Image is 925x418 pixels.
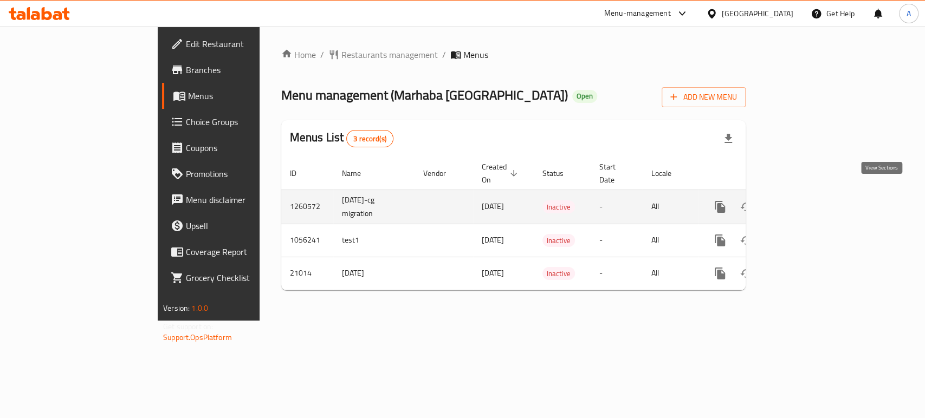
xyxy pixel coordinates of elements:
div: Open [572,90,597,103]
a: Branches [162,57,312,83]
td: All [643,224,698,257]
span: Coupons [186,141,303,154]
span: Status [542,167,578,180]
span: Grocery Checklist [186,271,303,284]
span: Menus [188,89,303,102]
a: Menus [162,83,312,109]
button: more [707,260,733,286]
div: Inactive [542,267,575,280]
span: ID [290,167,311,180]
a: Restaurants management [328,48,438,61]
span: Locale [651,167,685,180]
a: Support.OpsPlatform [163,330,232,344]
a: Grocery Checklist [162,265,312,291]
span: Version: [163,301,190,315]
td: test1 [333,224,415,257]
button: more [707,227,733,253]
a: Choice Groups [162,109,312,135]
span: [DATE] [482,266,504,280]
span: 1.0.0 [191,301,208,315]
td: - [591,224,643,257]
span: Open [572,92,597,101]
td: - [591,190,643,224]
span: Menus [463,48,488,61]
th: Actions [698,157,820,190]
div: [GEOGRAPHIC_DATA] [722,8,793,19]
span: Upsell [186,219,303,232]
a: Edit Restaurant [162,31,312,57]
li: / [320,48,324,61]
span: Created On [482,160,521,186]
span: Choice Groups [186,115,303,128]
span: 3 record(s) [347,134,393,144]
td: All [643,257,698,290]
div: Total records count [346,130,393,147]
button: Change Status [733,260,759,286]
span: Inactive [542,234,575,247]
button: Change Status [733,194,759,220]
td: [DATE]-cg migration [333,190,415,224]
button: Add New Menu [662,87,746,107]
span: A [907,8,911,19]
span: Start Date [599,160,630,186]
span: [DATE] [482,233,504,247]
span: Add New Menu [670,90,737,104]
span: Menu management ( Marhaba [GEOGRAPHIC_DATA] ) [281,83,568,107]
span: Inactive [542,267,575,280]
td: [DATE] [333,257,415,290]
span: Vendor [423,167,460,180]
button: Change Status [733,227,759,253]
h2: Menus List [290,129,393,147]
div: Menu-management [604,7,671,20]
a: Menu disclaimer [162,187,312,213]
a: Upsell [162,213,312,239]
td: All [643,190,698,224]
li: / [442,48,446,61]
span: Branches [186,63,303,76]
span: Edit Restaurant [186,37,303,50]
span: Menu disclaimer [186,193,303,206]
div: Inactive [542,200,575,213]
span: Name [342,167,375,180]
span: Promotions [186,167,303,180]
span: Inactive [542,201,575,213]
span: Restaurants management [341,48,438,61]
nav: breadcrumb [281,48,746,61]
button: more [707,194,733,220]
a: Promotions [162,161,312,187]
table: enhanced table [281,157,820,290]
span: Get support on: [163,319,213,334]
div: Export file [715,126,741,152]
div: Inactive [542,234,575,247]
a: Coupons [162,135,312,161]
td: - [591,257,643,290]
a: Coverage Report [162,239,312,265]
span: [DATE] [482,199,504,213]
span: Coverage Report [186,245,303,258]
